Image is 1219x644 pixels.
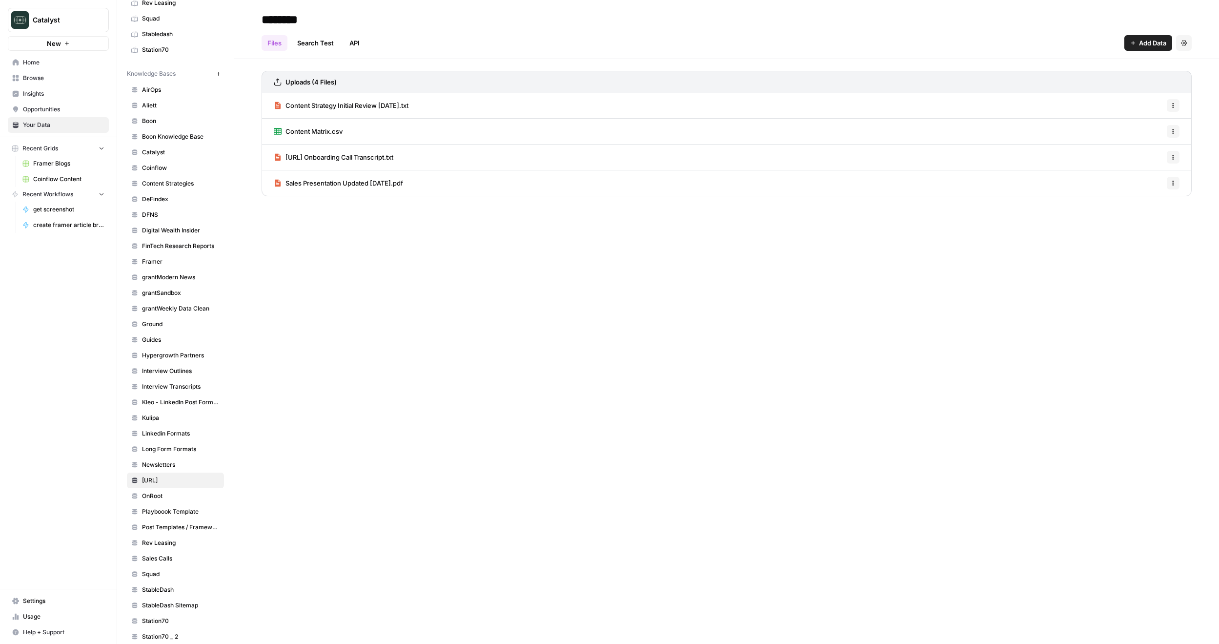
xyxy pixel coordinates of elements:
[142,289,220,297] span: grantSandbox
[142,85,220,94] span: AirOps
[142,164,220,172] span: Coinflow
[142,242,220,250] span: FinTech Research Reports
[23,612,104,621] span: Usage
[142,351,220,360] span: Hypergrowth Partners
[127,395,224,410] a: Kleo - LinkedIn Post Formats
[142,367,220,375] span: Interview Outlines
[142,601,220,610] span: StableDash Sitemap
[127,270,224,285] a: grantModern News
[285,77,337,87] h3: Uploads (4 Files)
[8,609,109,624] a: Usage
[142,320,220,329] span: Ground
[33,15,92,25] span: Catalyst
[142,257,220,266] span: Framer
[142,210,220,219] span: DFNS
[23,58,104,67] span: Home
[1139,38,1166,48] span: Add Data
[142,45,220,54] span: Station70
[142,523,220,532] span: Post Templates / Framework
[18,156,109,171] a: Framer Blogs
[1124,35,1172,51] button: Add Data
[8,55,109,70] a: Home
[142,539,220,547] span: Rev Leasing
[274,119,343,144] a: Content Matrix.csv
[127,410,224,426] a: Kulipa
[142,570,220,579] span: Squad
[291,35,340,51] a: Search Test
[344,35,366,51] a: API
[127,535,224,551] a: Rev Leasing
[127,441,224,457] a: Long Form Formats
[11,11,29,29] img: Catalyst Logo
[127,426,224,441] a: Linkedin Formats
[127,379,224,395] a: Interview Transcripts
[142,382,220,391] span: Interview Transcripts
[8,36,109,51] button: New
[127,363,224,379] a: Interview Outlines
[23,89,104,98] span: Insights
[127,519,224,535] a: Post Templates / Framework
[23,628,104,637] span: Help + Support
[142,585,220,594] span: StableDash
[127,82,224,98] a: AirOps
[142,554,220,563] span: Sales Calls
[142,414,220,422] span: Kulipa
[127,582,224,598] a: StableDash
[127,254,224,270] a: Framer
[127,613,224,629] a: Station70
[127,238,224,254] a: FinTech Research Reports
[142,507,220,516] span: Playboook Template
[142,617,220,625] span: Station70
[274,145,393,170] a: [URL] Onboarding Call Transcript.txt
[127,488,224,504] a: OnRoot
[274,71,337,93] a: Uploads (4 Files)
[127,598,224,613] a: StableDash Sitemap
[23,121,104,129] span: Your Data
[127,191,224,207] a: DeFindex
[142,117,220,125] span: Boon
[127,473,224,488] a: [URL]
[142,335,220,344] span: Guides
[127,113,224,129] a: Boon
[127,566,224,582] a: Squad
[8,102,109,117] a: Opportunities
[8,117,109,133] a: Your Data
[142,398,220,407] span: Kleo - LinkedIn Post Formats
[23,597,104,605] span: Settings
[127,348,224,363] a: Hypergrowth Partners
[18,217,109,233] a: create framer article briefs
[22,144,58,153] span: Recent Grids
[8,86,109,102] a: Insights
[127,285,224,301] a: grantSandbox
[142,195,220,204] span: DeFindex
[8,8,109,32] button: Workspace: Catalyst
[285,178,403,188] span: Sales Presentation Updated [DATE].pdf
[285,101,408,110] span: Content Strategy Initial Review [DATE].txt
[23,105,104,114] span: Opportunities
[8,187,109,202] button: Recent Workflows
[8,624,109,640] button: Help + Support
[127,301,224,316] a: grantWeekly Data Clean
[23,74,104,83] span: Browse
[142,460,220,469] span: Newsletters
[285,152,393,162] span: [URL] Onboarding Call Transcript.txt
[142,226,220,235] span: Digital Wealth Insider
[142,101,220,110] span: Aliett
[142,273,220,282] span: grantModern News
[142,429,220,438] span: Linkedin Formats
[142,179,220,188] span: Content Strategies
[127,551,224,566] a: Sales Calls
[127,145,224,160] a: Catalyst
[142,445,220,454] span: Long Form Formats
[142,30,220,39] span: Stabledash
[33,205,104,214] span: get screenshot
[18,171,109,187] a: Coinflow Content
[127,504,224,519] a: Playboook Template
[33,175,104,184] span: Coinflow Content
[127,457,224,473] a: Newsletters
[127,207,224,223] a: DFNS
[142,476,220,485] span: [URL]
[47,39,61,48] span: New
[33,159,104,168] span: Framer Blogs
[127,129,224,145] a: Boon Knowledge Base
